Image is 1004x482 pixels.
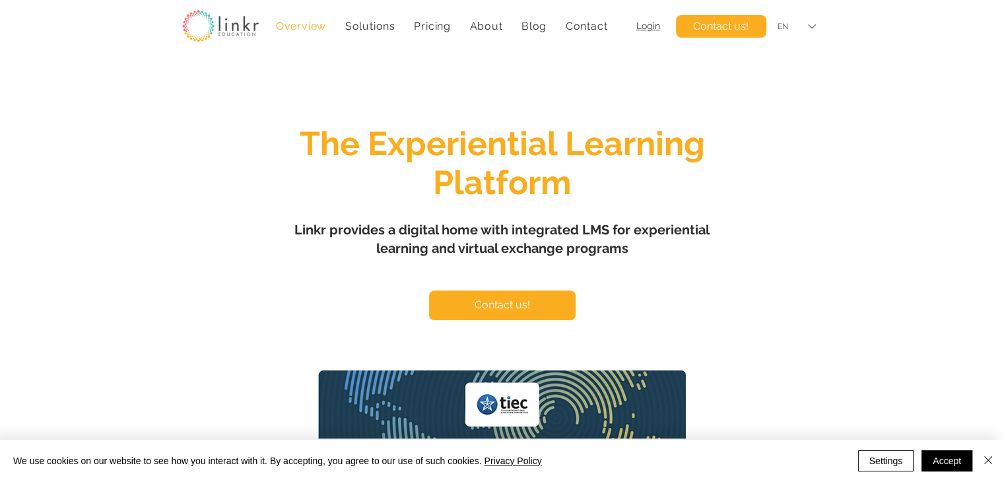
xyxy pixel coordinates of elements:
span: Contact [566,20,608,32]
a: Pricing [407,13,457,39]
div: Language Selector: English [768,12,825,42]
span: Pricing [414,20,451,32]
div: EN [778,21,788,32]
span: The Experiential Learning Platform [300,124,705,202]
span: Overview [276,20,326,32]
span: Contact us! [475,298,530,312]
div: About [463,13,510,39]
span: Contact us! [693,19,749,34]
span: About [469,20,502,32]
nav: Site [269,13,615,39]
button: Settings [858,450,914,471]
a: Overview [269,13,333,39]
button: Accept [921,450,972,471]
a: Contact us! [676,15,766,38]
a: Privacy Policy [484,456,541,466]
span: We use cookies on our website to see how you interact with it. By accepting, you agree to our use... [13,455,542,467]
span: Blog [521,20,547,32]
button: Close [980,450,996,471]
a: Contact us! [429,291,576,320]
img: linkr_logo_transparentbg.png [182,10,259,42]
a: Blog [515,13,554,39]
a: Contact [558,13,614,39]
span: Linkr provides a digital home with integrated LMS for experiential learning and virtual exchange ... [294,222,710,256]
span: Solutions [345,20,395,32]
a: Login [636,20,660,31]
div: Solutions [338,13,402,39]
img: Close [980,452,996,468]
